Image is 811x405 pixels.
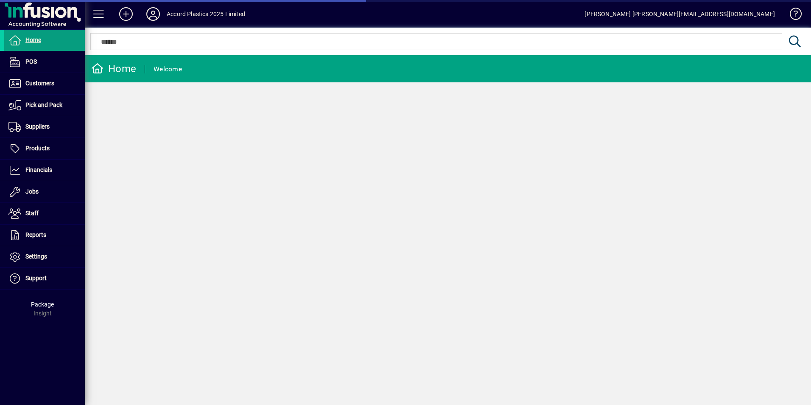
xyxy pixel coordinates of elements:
[25,275,47,281] span: Support
[4,181,85,202] a: Jobs
[4,95,85,116] a: Pick and Pack
[4,268,85,289] a: Support
[4,225,85,246] a: Reports
[25,80,54,87] span: Customers
[25,58,37,65] span: POS
[31,301,54,308] span: Package
[25,123,50,130] span: Suppliers
[154,62,182,76] div: Welcome
[25,231,46,238] span: Reports
[25,166,52,173] span: Financials
[25,210,39,217] span: Staff
[25,145,50,152] span: Products
[25,188,39,195] span: Jobs
[140,6,167,22] button: Profile
[4,138,85,159] a: Products
[4,51,85,73] a: POS
[25,101,62,108] span: Pick and Pack
[167,7,245,21] div: Accord Plastics 2025 Limited
[4,246,85,267] a: Settings
[584,7,775,21] div: [PERSON_NAME] [PERSON_NAME][EMAIL_ADDRESS][DOMAIN_NAME]
[4,116,85,138] a: Suppliers
[25,37,41,43] span: Home
[112,6,140,22] button: Add
[4,203,85,224] a: Staff
[91,62,136,76] div: Home
[4,160,85,181] a: Financials
[4,73,85,94] a: Customers
[25,253,47,260] span: Settings
[783,2,800,29] a: Knowledge Base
